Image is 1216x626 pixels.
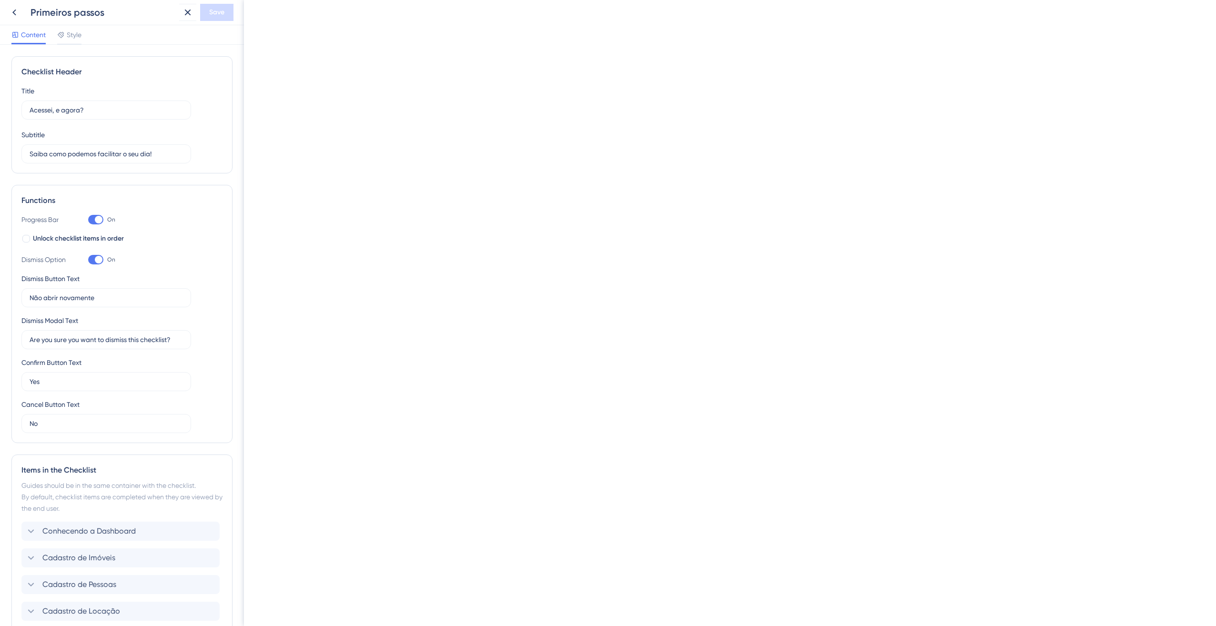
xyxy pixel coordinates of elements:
span: Conhecendo a Dashboard [42,525,136,537]
input: Type the value [30,334,183,345]
div: Dismiss Button Text [21,273,80,284]
span: Cadastro de Imóveis [42,552,115,564]
button: Save [200,4,233,21]
span: On [107,216,115,223]
span: Cadastro de Locação [42,606,120,617]
div: Progress Bar [21,214,69,225]
input: Type the value [30,293,183,303]
div: Dismiss Option [21,254,69,265]
div: Subtitle [21,129,45,141]
div: Cancel Button Text [21,399,80,410]
div: Checklist Header [21,66,223,78]
span: Style [67,29,81,40]
div: Dismiss Modal Text [21,315,78,326]
span: Content [21,29,46,40]
div: Title [21,85,34,97]
div: Confirm Button Text [21,357,81,368]
div: Guides should be in the same container with the checklist. By default, checklist items are comple... [21,480,223,514]
span: Unlock checklist items in order [33,233,124,244]
input: Header 1 [30,105,183,115]
span: On [107,256,115,263]
div: Functions [21,195,223,206]
div: Primeiros passos [30,6,175,19]
input: Type the value [30,418,183,429]
span: Save [209,7,224,18]
span: Cadastro de Pessoas [42,579,116,590]
div: Items in the Checklist [21,464,223,476]
input: Header 2 [30,149,183,159]
input: Type the value [30,376,183,387]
